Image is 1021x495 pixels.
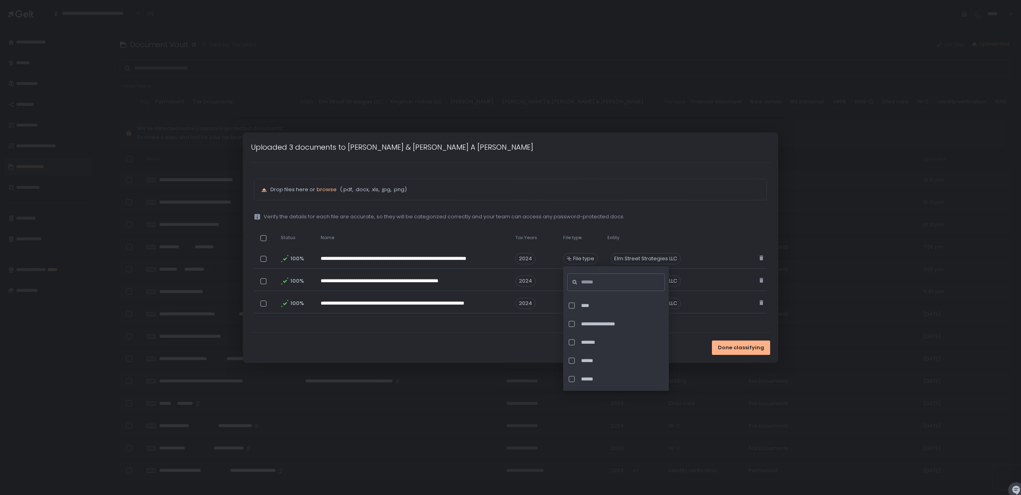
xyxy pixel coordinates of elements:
[338,186,407,193] span: (.pdf, .docx, .xls, .jpg, .png)
[607,235,619,241] span: Entity
[718,344,764,351] span: Done classifying
[515,275,536,287] span: 2024
[270,186,761,193] p: Drop files here or
[317,186,337,193] span: browse
[251,142,533,152] h1: Uploaded 3 documents to [PERSON_NAME] & [PERSON_NAME] A [PERSON_NAME]
[515,235,537,241] span: Tax Years
[515,253,536,264] span: 2024
[563,235,581,241] span: File type
[281,235,296,241] span: Status
[712,341,770,355] button: Done classifying
[573,255,594,262] span: File type
[290,300,303,307] span: 100%
[290,277,303,285] span: 100%
[611,253,681,264] div: Elm Street Strategies LLC
[515,298,536,309] span: 2024
[317,186,337,193] button: browse
[321,235,334,241] span: Name
[264,213,625,220] span: Verify the details for each file are accurate, so they will be categorized correctly and your tea...
[290,255,303,262] span: 100%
